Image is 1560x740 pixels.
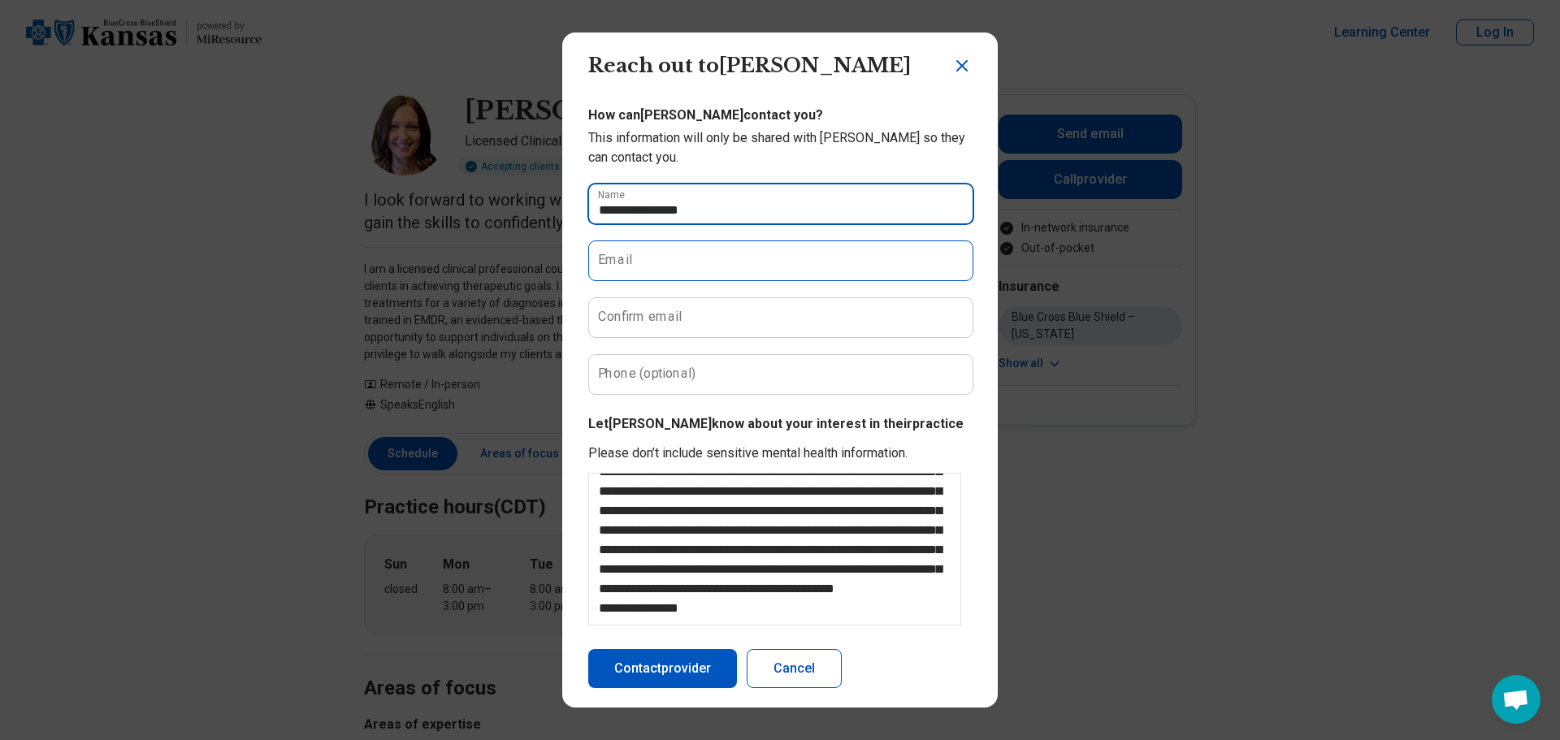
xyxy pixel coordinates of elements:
label: Phone (optional) [598,367,696,380]
p: This information will only be shared with [PERSON_NAME] so they can contact you. [588,128,972,167]
label: Confirm email [598,310,682,323]
span: Reach out to [PERSON_NAME] [588,54,911,77]
button: Close dialog [952,56,972,76]
p: Let [PERSON_NAME] know about your interest in their practice [588,414,972,434]
p: Please don’t include sensitive mental health information. [588,444,972,463]
label: Name [598,190,625,200]
p: How can [PERSON_NAME] contact you? [588,106,972,125]
button: Cancel [747,649,842,688]
label: Email [598,253,632,266]
button: Contactprovider [588,649,737,688]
